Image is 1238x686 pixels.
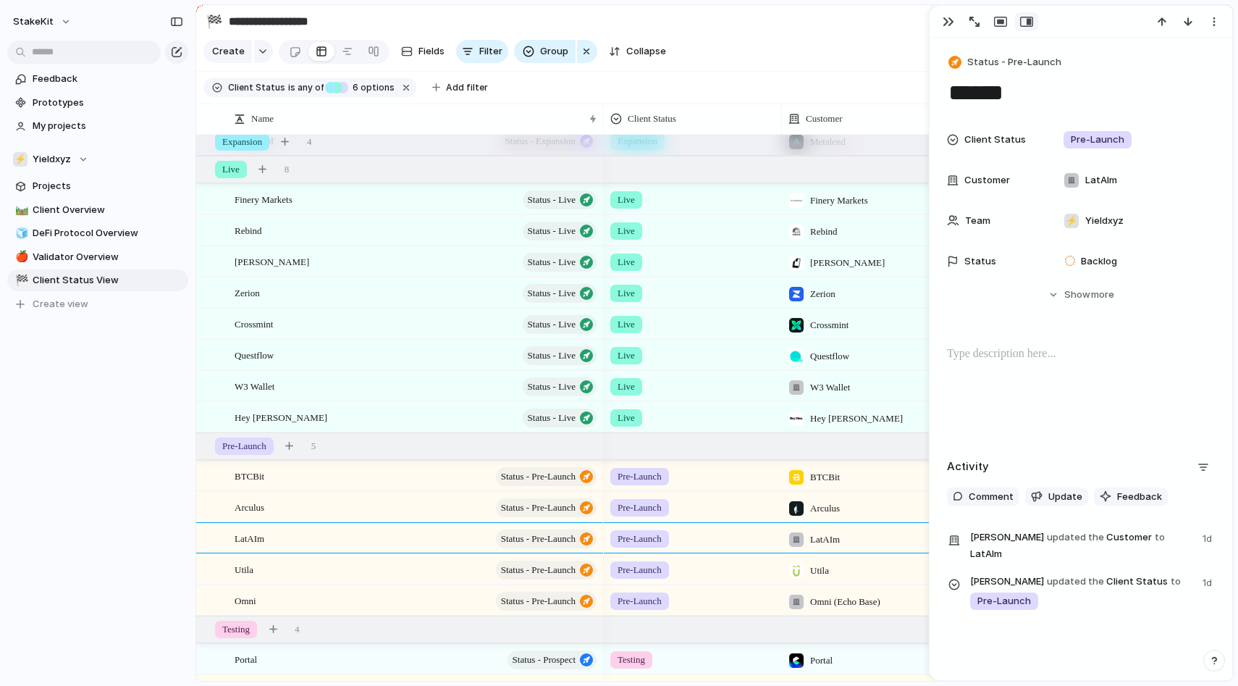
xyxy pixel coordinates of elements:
div: ⚡ [13,152,28,167]
button: Status - Live [523,409,597,427]
span: Live [618,317,635,332]
span: Live [222,162,240,177]
span: options [348,81,395,94]
span: Pre-Launch [222,439,266,453]
span: 6 [348,82,361,93]
span: Live [618,380,635,394]
button: Create view [7,293,188,315]
span: more [1091,288,1114,302]
span: 1d [1203,573,1215,590]
span: any of [295,81,324,94]
button: Showmore [947,282,1215,308]
span: 4 [307,135,312,149]
span: Fields [418,44,445,59]
button: 🏁 [203,10,226,33]
button: 🏁 [13,273,28,288]
span: Feedback [33,72,183,86]
span: Questflow [810,349,849,364]
a: 🏁Client Status View [7,269,188,291]
button: Status - Pre-Launch [946,52,1066,73]
span: Client Status View [33,273,183,288]
span: is [288,81,295,94]
span: Questflow [235,346,274,363]
span: Pre-Launch [618,563,662,577]
span: Live [618,348,635,363]
span: [PERSON_NAME] [235,253,309,269]
div: 🛤️ [15,201,25,218]
span: Crossmint [235,315,273,332]
span: W3 Wallet [810,380,850,395]
span: Zerion [235,284,260,301]
span: 8 [285,162,290,177]
h2: Activity [947,459,989,475]
span: updated the [1047,530,1104,545]
span: [PERSON_NAME] [970,574,1044,589]
a: 🧊DeFi Protocol Overview [7,222,188,244]
span: Add filter [446,81,488,94]
button: Status - Prospect [508,651,597,669]
span: Comment [969,490,1014,504]
span: W3 Wallet [235,377,274,394]
span: Finery Markets [235,191,292,207]
span: LatAIm [235,530,264,546]
span: Live [618,286,635,301]
span: Customer [806,112,843,126]
span: Finery Markets [810,193,868,208]
span: Live [618,255,635,269]
button: Group [514,40,576,63]
span: updated the [1047,574,1104,589]
a: Feedback [7,68,188,90]
span: 5 [311,439,316,453]
span: Client Status [964,133,1026,147]
span: Update [1048,490,1082,504]
span: Status - Pre-Launch [501,498,576,518]
a: Prototypes [7,92,188,114]
button: Status - Live [523,377,597,396]
span: Team [965,214,990,228]
span: Client Status [970,573,1194,611]
span: Status - Live [528,221,576,241]
span: Utila [810,564,829,578]
span: Name [251,112,274,126]
button: isany of [285,80,327,96]
span: Prototypes [33,96,183,110]
div: 🏁 [206,12,222,31]
span: Feedback [1117,490,1162,504]
span: Client Status [228,81,285,94]
span: Pre-Launch [1071,133,1124,147]
button: StakeKit [7,10,79,33]
button: Filter [456,40,508,63]
div: ⚡ [1064,214,1079,228]
span: Pre-Launch [618,594,662,608]
span: Status - Pre-Launch [501,560,576,580]
span: to [1155,530,1165,545]
button: Comment [947,488,1019,506]
button: ⚡Yieldxyz [7,149,188,170]
span: Customer [970,529,1194,561]
button: 🛤️ [13,203,28,217]
span: Filter [479,44,502,59]
span: DeFi Protocol Overview [33,226,183,240]
div: 🛤️Client Overview [7,199,188,221]
span: Create [212,44,245,59]
div: 🏁 [15,272,25,289]
a: 🍎Validator Overview [7,246,188,268]
button: Status - Pre-Launch [496,561,597,580]
button: Status - Live [523,315,597,334]
span: Status - Live [528,408,576,428]
button: 6 options [325,80,397,96]
span: Status - Prospect [513,650,576,670]
div: 🧊 [15,225,25,242]
span: Hey [PERSON_NAME] [235,409,327,425]
span: Live [618,411,635,425]
span: Status - Live [528,252,576,272]
a: Projects [7,175,188,197]
span: Validator Overview [33,250,183,264]
span: Testing [618,653,645,667]
span: Expansion [222,135,262,149]
span: Omni (Echo Base) [810,595,880,609]
span: Pre-Launch [618,501,662,515]
span: Pre-Launch [618,532,662,546]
